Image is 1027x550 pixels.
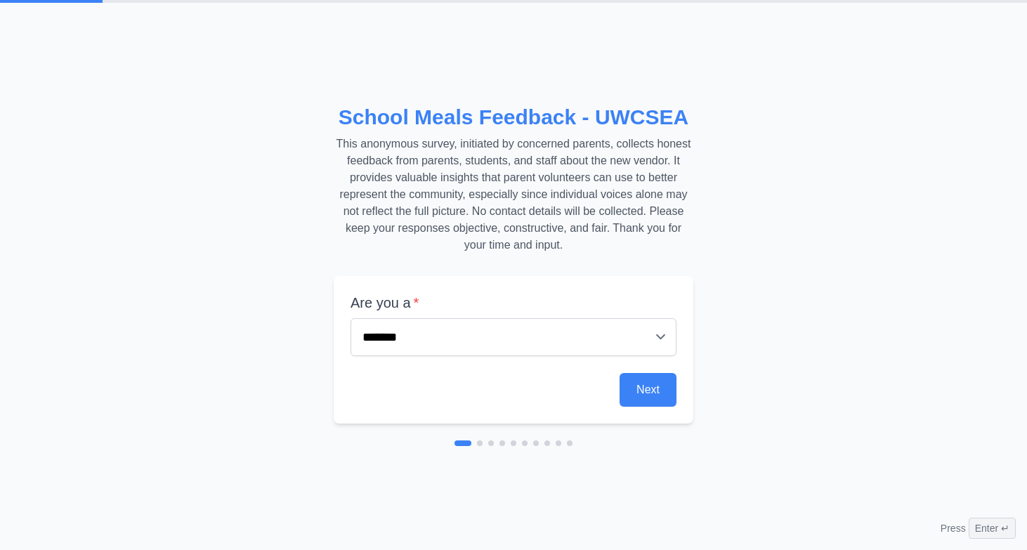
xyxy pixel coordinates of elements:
[351,293,676,313] label: Are you a
[620,373,676,407] button: Next
[334,105,693,130] h2: School Meals Feedback - UWCSEA
[969,518,1016,539] span: Enter ↵
[941,518,1016,539] div: Press
[334,136,693,254] p: This anonymous survey, initiated by concerned parents, collects honest feedback from parents, stu...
